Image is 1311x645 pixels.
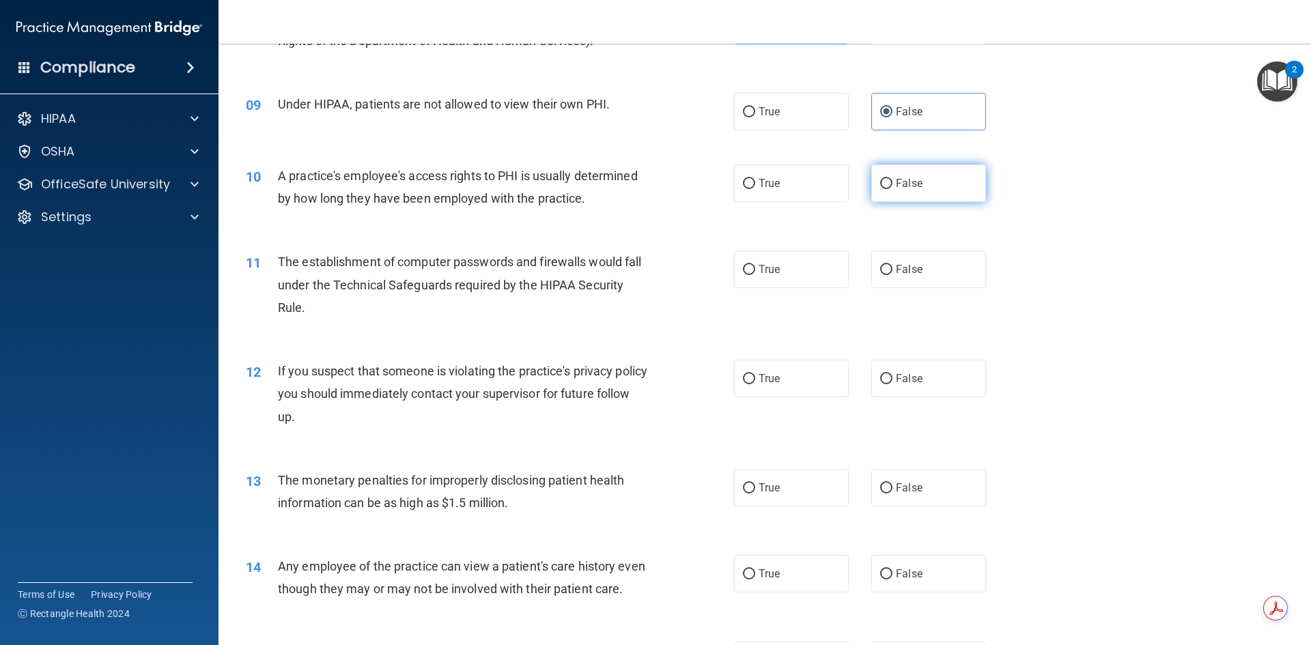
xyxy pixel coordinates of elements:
span: False [896,372,922,385]
span: Any employee of the practice can view a patient's care history even though they may or may not be... [278,559,645,596]
span: True [759,481,780,494]
span: HIPAA is a federal law which is enforced by OCR (Office for Civil Rights of the Department of Hea... [278,11,624,48]
span: True [759,105,780,118]
span: True [759,372,780,385]
input: True [743,179,755,189]
span: False [896,263,922,276]
span: The establishment of computer passwords and firewalls would fall under the Technical Safeguards r... [278,255,641,314]
a: HIPAA [16,111,199,127]
span: False [896,105,922,118]
span: A practice's employee's access rights to PHI is usually determined by how long they have been emp... [278,169,638,205]
h4: Compliance [40,58,135,77]
p: HIPAA [41,111,76,127]
p: OfficeSafe University [41,176,170,192]
div: 2 [1292,70,1297,87]
span: 13 [246,473,261,489]
a: OSHA [16,143,199,160]
a: Terms of Use [18,588,74,601]
span: False [896,481,922,494]
span: True [759,567,780,580]
input: False [880,107,892,117]
p: OSHA [41,143,75,160]
input: True [743,569,755,579]
span: True [759,177,780,190]
button: Open Resource Center, 2 new notifications [1257,61,1297,102]
span: 11 [246,255,261,271]
input: False [880,374,892,384]
span: If you suspect that someone is violating the practice's privacy policy you should immediately con... [278,364,647,423]
p: Settings [41,209,91,225]
span: Under HIPAA, patients are not allowed to view their own PHI. [278,97,610,111]
a: Privacy Policy [91,588,152,601]
input: True [743,374,755,384]
span: False [896,567,922,580]
img: PMB logo [16,14,202,42]
span: True [759,263,780,276]
span: Ⓒ Rectangle Health 2024 [18,607,130,620]
iframe: Drift Widget Chat Controller [1075,548,1295,603]
input: False [880,265,892,275]
input: True [743,107,755,117]
input: False [880,569,892,579]
input: False [880,179,892,189]
span: 10 [246,169,261,185]
span: False [896,177,922,190]
a: OfficeSafe University [16,176,199,192]
input: False [880,483,892,493]
span: 12 [246,364,261,380]
input: True [743,483,755,493]
input: True [743,265,755,275]
span: 09 [246,97,261,113]
span: 14 [246,559,261,575]
a: Settings [16,209,199,225]
span: The monetary penalties for improperly disclosing patient health information can be as high as $1.... [278,473,624,510]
